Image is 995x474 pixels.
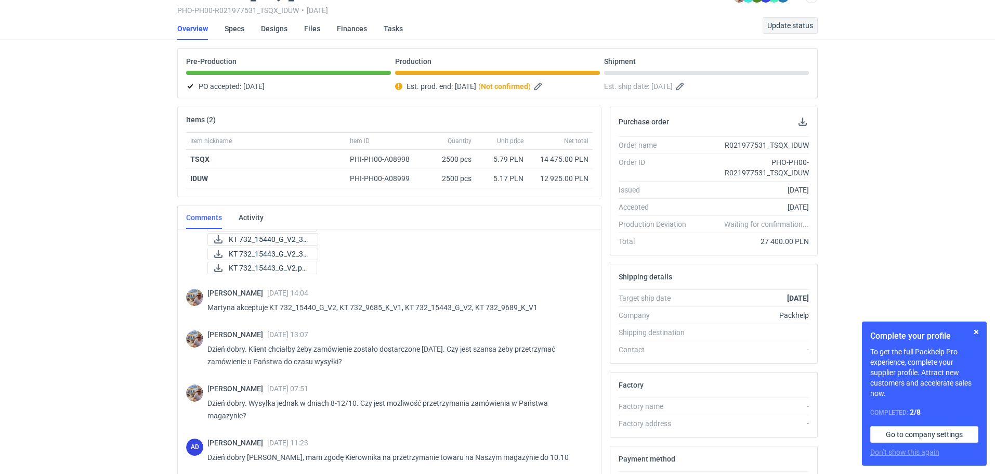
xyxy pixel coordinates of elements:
div: Completed: [870,407,978,418]
div: [DATE] [695,202,809,212]
div: PHO-PH00-R021977531_TSQX_IDUW [DATE] [177,6,685,15]
div: - [695,418,809,429]
span: [DATE] [243,80,265,93]
div: 5.79 PLN [480,154,523,164]
span: Item nickname [190,137,232,145]
a: Go to company settings [870,426,978,443]
a: Tasks [384,17,403,40]
div: KT 732_15443_G_V2_3D.JPG [207,248,311,260]
a: Files [304,17,320,40]
h2: Payment method [619,455,675,463]
span: KT 732_15440_G_V2_3D... [229,234,309,245]
h2: Shipping details [619,273,672,281]
div: [DATE] [695,185,809,195]
em: ( [478,82,481,91]
span: Net total [564,137,588,145]
a: KT 732_15440_G_V2_3D... [207,233,318,246]
div: PHO-PH00-R021977531_TSQX_IDUW [695,157,809,178]
strong: IDUW [190,174,208,183]
div: Factory address [619,418,695,429]
div: 27 400.00 PLN [695,236,809,247]
a: Comments [186,206,222,229]
span: [PERSON_NAME] [207,330,267,339]
a: Designs [261,17,287,40]
div: Target ship date [619,293,695,303]
button: Don’t show this again [870,447,939,457]
span: [PERSON_NAME] [207,289,267,297]
span: [PERSON_NAME] [207,385,267,393]
strong: Not confirmed [481,82,528,91]
h2: Purchase order [619,118,669,126]
a: KT 732_15443_G_V2.pd... [207,262,317,274]
p: Dzień dobry. Klient chciałby żeby zamówienie zostało dostarczone [DATE]. Czy jest szansa żeby prz... [207,343,584,368]
button: Edit estimated shipping date [675,80,687,93]
div: Company [619,310,695,321]
p: Martyna akceptuje KT 732_15440_G_V2, KT 732_9685_K_V1, KT 732_15443_G_V2, KT 732_9689_K_V1 [207,301,584,314]
h1: Complete your profile [870,330,978,342]
div: Est. prod. end: [395,80,600,93]
span: Quantity [448,137,472,145]
div: Order name [619,140,695,150]
div: PHI-PH00-A08999 [350,173,420,184]
img: Michał Palasek [186,330,203,348]
span: Unit price [497,137,523,145]
a: Overview [177,17,208,40]
div: KT 732_15443_G_V2.pdf [207,262,311,274]
span: [DATE] 14:04 [267,289,308,297]
a: Activity [239,206,264,229]
strong: [DATE] [787,294,809,302]
p: Production [395,57,431,66]
img: Michał Palasek [186,385,203,402]
span: [DATE] 13:07 [267,330,308,339]
div: Production Deviation [619,219,695,229]
span: KT 732_15443_G_V2.pd... [229,262,308,274]
div: 2500 pcs [424,169,476,188]
div: Anita Dolczewska [186,439,203,456]
div: Est. ship date: [604,80,809,93]
div: R021977531_TSQX_IDUW [695,140,809,150]
div: - [695,344,809,355]
button: Edit estimated production end date [533,80,545,93]
figcaption: AD [186,439,203,456]
div: Packhelp [695,310,809,321]
span: Update status [767,22,813,29]
p: Pre-Production [186,57,237,66]
a: Specs [225,17,244,40]
div: - [695,401,809,412]
div: 12 925.00 PLN [532,173,588,184]
p: Dzień dobry [PERSON_NAME], mam zgodę Kierownika na przetrzymanie towaru na Naszym magazynie do 10.10 [207,451,584,464]
div: Accepted [619,202,695,212]
span: • [302,6,304,15]
div: Shipping destination [619,327,695,338]
div: Factory name [619,401,695,412]
div: 14 475.00 PLN [532,154,588,164]
img: Michał Palasek [186,289,203,306]
span: KT 732_15443_G_V2_3D... [229,248,309,260]
p: Shipment [604,57,636,66]
div: 2500 pcs [424,150,476,169]
p: To get the full Packhelp Pro experience, complete your supplier profile. Attract new customers an... [870,347,978,399]
div: PHI-PH00-A08998 [350,154,420,164]
span: [DATE] [455,80,476,93]
div: Contact [619,344,695,355]
p: Dzień dobry. Wysyłka jednak w dniach 8-12/10. Czy jest możliwość przetrzymania zamówienia w Państ... [207,397,584,422]
button: Download PO [796,116,809,128]
div: 5.17 PLN [480,173,523,184]
div: Total [619,236,695,247]
h2: Items (2) [186,116,216,124]
em: ) [528,82,531,91]
div: KT 732_15440_G_V2_3D.JPG [207,233,311,246]
h2: Factory [619,381,644,389]
strong: 2 / 8 [910,408,921,416]
button: Update status [763,17,818,34]
button: Skip for now [970,326,983,338]
span: [DATE] [651,80,673,93]
span: [DATE] 07:51 [267,385,308,393]
a: Finances [337,17,367,40]
span: [PERSON_NAME] [207,439,267,447]
div: PO accepted: [186,80,391,93]
div: Issued [619,185,695,195]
